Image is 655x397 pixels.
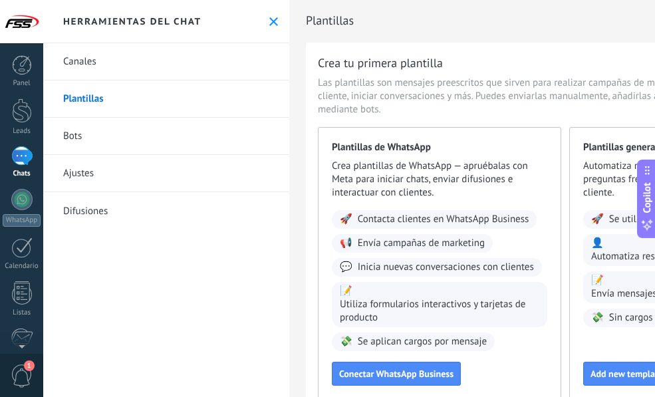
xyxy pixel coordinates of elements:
span: 1 [24,360,35,371]
span: Crea plantillas de WhatsApp — apruébalas con Meta para iniciar chats, enviar difusiones e interac... [332,160,547,199]
span: Conectar WhatsApp Business [339,369,454,378]
div: Calendario [3,262,41,271]
a: Plantillas [43,80,289,118]
div: Chats [3,170,41,178]
button: Conectar WhatsApp Business [332,362,461,386]
span: Se aplican cargos por mensaje [358,335,487,348]
span: 📢 [340,237,352,250]
h2: Herramientas del chat [63,15,201,27]
span: Sin cargos [609,311,653,325]
span: 💬 [340,261,352,274]
div: WhatsApp [3,214,41,227]
span: 🚀 [591,213,604,226]
span: 📝 [591,274,604,287]
h3: Crea tu primera plantilla [318,55,443,71]
span: Utiliza formularios interactivos y tarjetas de producto [340,298,539,325]
div: Panel [3,79,41,88]
span: Plantillas de WhatsApp [332,141,547,154]
a: Difusiones [43,192,289,229]
span: 💸 [340,335,352,348]
span: Envía campañas de marketing [358,237,485,250]
span: Contacta clientes en WhatsApp Business [358,213,529,226]
span: 📝 [340,285,352,298]
span: 👤 [591,237,604,250]
span: Copilot [640,182,654,213]
a: Canales [43,43,289,80]
div: Leads [3,127,41,136]
a: Bots [43,118,289,155]
a: Ajustes [43,155,289,192]
div: Listas [3,309,41,317]
span: Inicia nuevas conversaciones con clientes [358,261,534,274]
span: 🚀 [340,213,352,226]
span: 💸 [591,311,604,325]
